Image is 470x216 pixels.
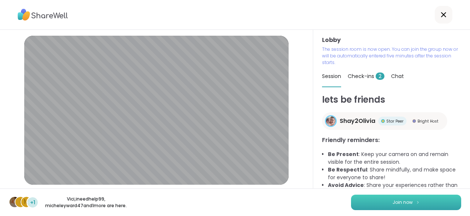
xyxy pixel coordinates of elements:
[326,116,336,126] img: Shay2Olivia
[45,196,127,209] p: Vici , ineedhelp99 , micheleyward47 and 1 more are here.
[376,72,384,80] span: 2
[20,197,21,207] span: i
[322,72,341,80] span: Session
[386,118,404,124] span: Star Peer
[322,136,461,145] h3: Friendly reminders:
[328,166,461,181] li: : Share mindfully, and make space for everyone to share!
[328,151,461,166] li: : Keep your camera on and remain visible for the entire session.
[391,72,404,80] span: Chat
[348,72,384,80] span: Check-ins
[322,36,461,45] h3: Lobby
[10,197,20,207] img: Vici
[417,118,438,124] span: Bright Host
[30,199,35,206] span: +1
[393,199,413,206] span: Join now
[328,166,367,173] b: Be Respectful
[322,93,461,106] h1: lets be friends
[24,197,29,207] span: m
[322,112,447,130] a: Shay2OliviaShay2OliviaStar PeerStar PeerBright HostBright Host
[416,200,420,204] img: ShareWell Logomark
[322,46,461,66] p: The session room is now open. You can join the group now or will be automatically entered five mi...
[328,151,359,158] b: Be Present
[328,181,364,189] b: Avoid Advice
[381,119,385,123] img: Star Peer
[340,117,375,125] span: Shay2Olivia
[412,119,416,123] img: Bright Host
[328,181,461,205] li: : Share your experiences rather than advice, as peers are not mental health professionals.
[18,6,68,23] img: ShareWell Logo
[351,195,461,210] button: Join now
